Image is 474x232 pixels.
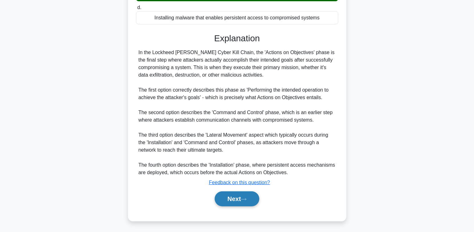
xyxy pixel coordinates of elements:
div: Installing malware that enables persistent access to compromised systems [136,11,338,24]
button: Next [215,191,259,206]
a: Feedback on this question? [209,180,270,185]
span: d. [137,5,141,10]
div: In the Lockheed [PERSON_NAME] Cyber Kill Chain, the 'Actions on Objectives' phase is the final st... [139,49,336,176]
h3: Explanation [140,33,335,44]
